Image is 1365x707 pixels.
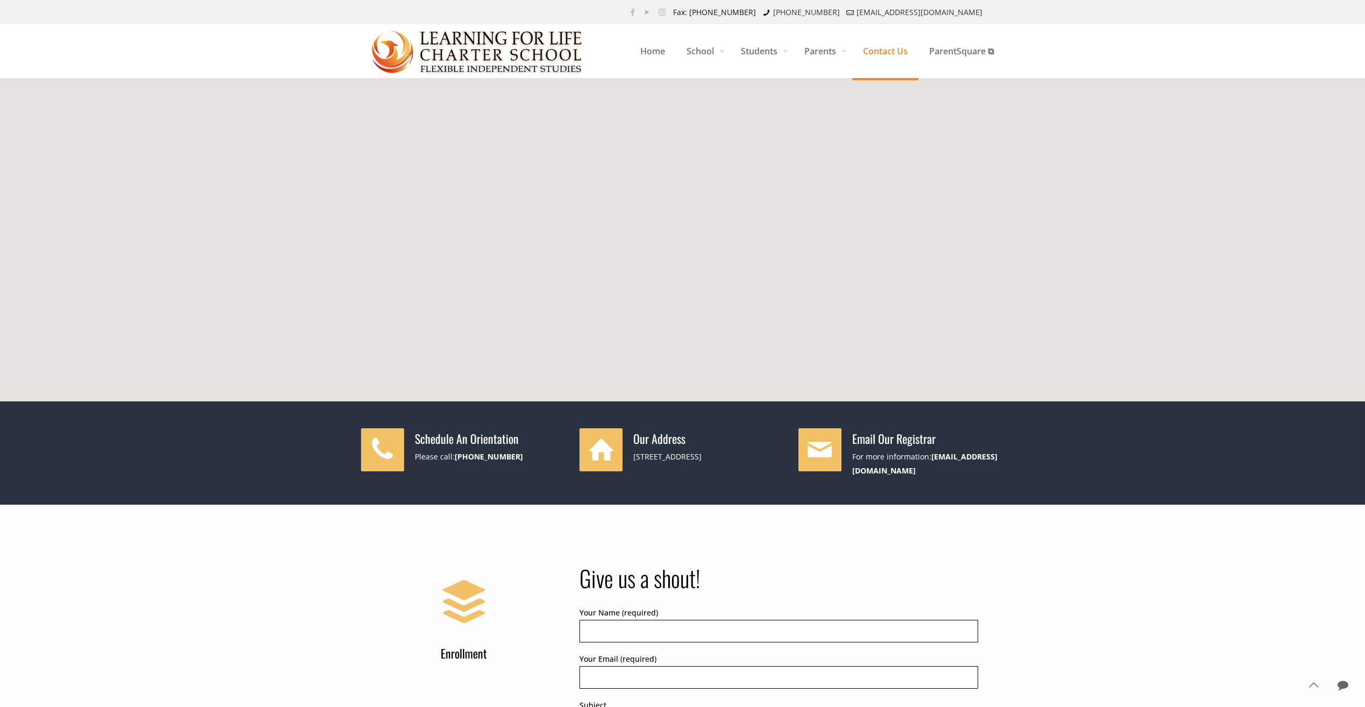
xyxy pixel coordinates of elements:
[730,24,794,78] a: Students
[579,652,978,690] label: Your Email (required)
[372,25,583,79] img: Contact Us
[579,666,978,689] input: Your Email (required)
[852,450,1005,478] div: For more information:
[579,606,978,644] label: Your Name (required)
[918,24,1005,78] a: ParentSquare ⧉
[918,35,1005,67] span: ParentSquare ⧉
[361,569,567,661] a: Enrollment
[852,35,918,67] span: Contact Us
[857,7,982,17] a: [EMAIL_ADDRESS][DOMAIN_NAME]
[361,645,567,661] h4: Enrollment
[761,7,772,17] i: phone
[1302,674,1325,696] a: Back to top icon
[415,431,567,446] h4: Schedule An Orientation
[642,6,653,17] a: YouTube icon
[852,24,918,78] a: Contact Us
[773,7,840,17] a: [PHONE_NUMBER]
[794,24,852,78] a: Parents
[627,6,639,17] a: Facebook icon
[630,35,676,67] span: Home
[845,7,856,17] i: mail
[730,35,794,67] span: Students
[633,450,786,464] div: [STREET_ADDRESS]
[676,35,730,67] span: School
[630,24,676,78] a: Home
[676,24,730,78] a: School
[455,451,523,462] a: [PHONE_NUMBER]
[852,431,1005,446] h4: Email Our Registrar
[372,24,583,78] a: Learning for Life Charter School
[656,6,668,17] a: Instagram icon
[579,620,978,642] input: Your Name (required)
[579,564,978,592] h2: Give us a shout!
[415,450,567,464] div: Please call:
[794,35,852,67] span: Parents
[633,431,786,446] h4: Our Address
